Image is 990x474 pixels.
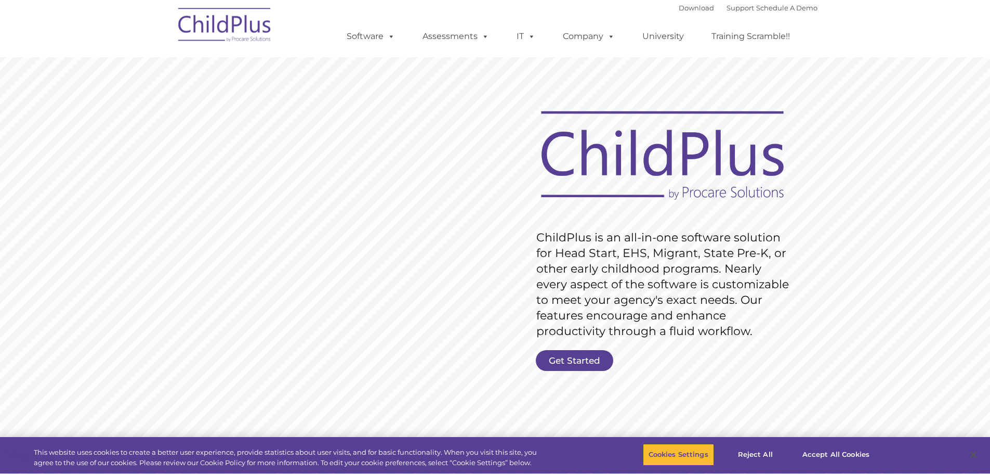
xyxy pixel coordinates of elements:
a: Assessments [412,26,499,47]
font: | [679,4,817,12]
a: Get Started [536,350,613,371]
a: IT [506,26,546,47]
a: Company [552,26,625,47]
a: Support [727,4,754,12]
button: Reject All [723,444,788,466]
a: Training Scramble!! [701,26,800,47]
button: Cookies Settings [643,444,714,466]
button: Close [962,443,985,466]
a: Download [679,4,714,12]
img: ChildPlus by Procare Solutions [173,1,277,53]
button: Accept All Cookies [797,444,875,466]
a: Software [336,26,405,47]
rs-layer: ChildPlus is an all-in-one software solution for Head Start, EHS, Migrant, State Pre-K, or other ... [536,230,794,339]
a: University [632,26,694,47]
div: This website uses cookies to create a better user experience, provide statistics about user visit... [34,447,545,468]
a: Schedule A Demo [756,4,817,12]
